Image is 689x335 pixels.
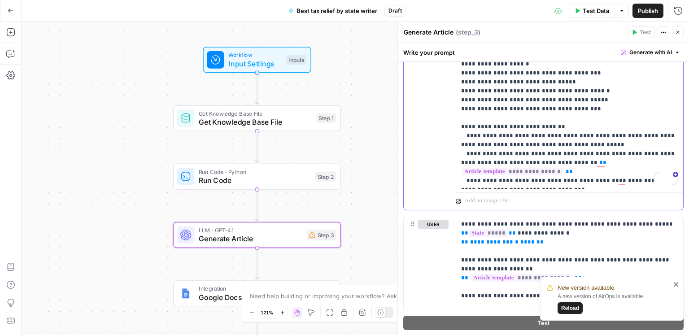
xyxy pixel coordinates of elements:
span: Publish [638,6,658,15]
g: Edge from step_3 to step_4 [255,248,258,279]
span: Test [537,318,550,327]
span: Generate with AI [629,48,672,57]
button: user [418,220,449,229]
g: Edge from step_2 to step_3 [255,189,258,221]
div: WorkflowInput SettingsInputs [173,47,341,73]
button: Publish [632,4,663,18]
span: Run Code [199,175,311,186]
div: Run Code · PythonRun CodeStep 2 [173,164,341,190]
span: Run Code · Python [199,167,311,176]
img: Instagram%20post%20-%201%201.png [180,288,191,299]
span: Test Data [583,6,609,15]
span: Draft [388,7,402,15]
span: Workflow [228,51,282,59]
span: Google Docs Integration [199,291,311,302]
button: Test [628,26,655,38]
div: Get Knowledge Base FileGet Knowledge Base FileStep 1 [173,105,341,131]
button: close [673,281,680,288]
span: Get Knowledge Base File [199,117,312,127]
div: Write your prompt [398,43,689,61]
div: Step 1 [317,113,336,123]
span: Generate Article [199,233,302,244]
div: A new version of AirOps is available. [558,292,671,314]
span: ( step_3 ) [456,28,480,37]
textarea: Generate Article [404,28,454,37]
div: Inputs [286,55,306,65]
button: Test Data [569,4,615,18]
div: LLM · GPT-4.1Generate ArticleStep 3 [173,222,341,248]
button: Best tax relief by state writer [283,4,383,18]
span: Reload [561,304,579,312]
span: Best tax relief by state writer [297,6,377,15]
div: Step 2 [315,172,336,182]
button: Generate with AI [618,47,684,58]
span: 121% [261,309,273,316]
g: Edge from start to step_1 [255,73,258,104]
div: IntegrationGoogle Docs IntegrationStep 4 [173,280,341,306]
span: Integration [199,284,311,293]
button: Test [403,315,684,330]
span: New version available [558,283,614,292]
span: Input Settings [228,58,282,69]
div: Step 3 [307,230,336,240]
span: Test [640,28,651,36]
g: Edge from step_1 to step_2 [255,131,258,162]
span: Get Knowledge Base File [199,109,312,117]
span: LLM · GPT-4.1 [199,226,302,234]
button: Reload [558,302,583,314]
